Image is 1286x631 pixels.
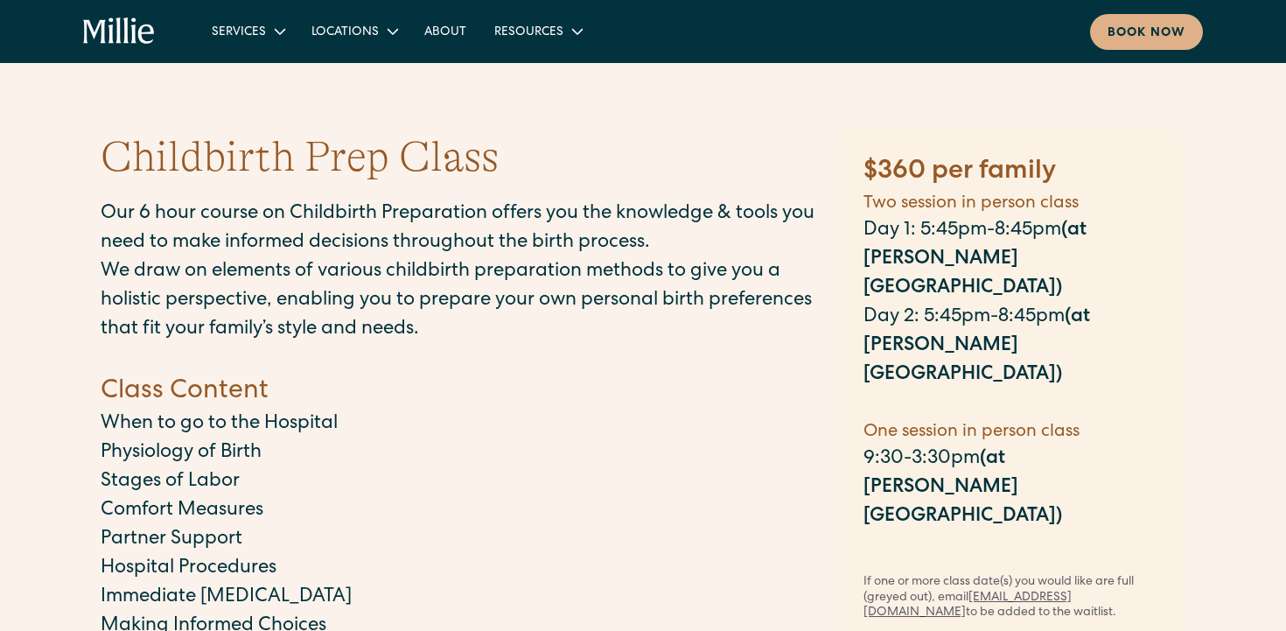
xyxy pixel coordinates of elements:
[198,17,297,46] div: Services
[1108,25,1185,43] div: Book now
[212,24,266,42] div: Services
[863,159,1056,186] strong: $360 per family
[863,191,1157,217] h5: Two session in person class
[863,304,1157,390] p: Day 2: 5:45pm-8:45pm
[101,130,499,186] h1: Childbirth Prep Class
[863,450,1062,527] strong: (at [PERSON_NAME][GEOGRAPHIC_DATA])
[101,497,818,526] p: Comfort Measures
[410,17,480,46] a: About
[863,445,1157,532] p: 9:30-3:30pm
[863,575,1157,621] div: If one or more class date(s) you would like are full (greyed out), email to be added to the waitl...
[311,24,379,42] div: Locations
[863,221,1087,298] strong: (at [PERSON_NAME][GEOGRAPHIC_DATA])
[101,555,818,584] p: Hospital Procedures
[863,419,1157,445] h5: One session in person class
[101,468,818,497] p: Stages of Labor
[101,526,818,555] p: Partner Support
[863,308,1090,385] strong: (at [PERSON_NAME][GEOGRAPHIC_DATA])
[101,374,818,410] h4: Class Content
[494,24,563,42] div: Resources
[101,410,818,439] p: When to go to the Hospital
[480,17,595,46] div: Resources
[101,439,818,468] p: Physiology of Birth
[101,200,818,258] p: Our 6 hour course on Childbirth Preparation offers you the knowledge & tools you need to make inf...
[101,584,818,613] p: Immediate [MEDICAL_DATA]
[101,345,818,374] p: ‍
[863,390,1157,419] p: ‍
[101,258,818,345] p: We draw on elements of various childbirth preparation methods to give you a holistic perspective,...
[1090,14,1203,50] a: Book now
[863,217,1157,304] p: Day 1: 5:45pm-8:45pm
[297,17,410,46] div: Locations
[863,532,1157,561] p: ‍
[83,18,156,46] a: home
